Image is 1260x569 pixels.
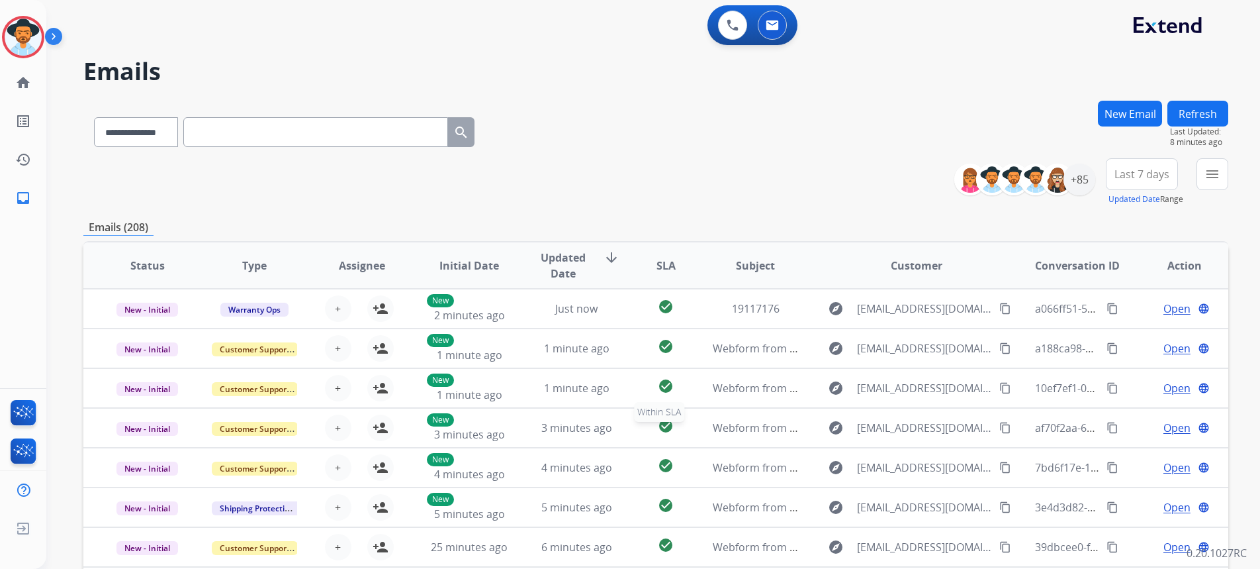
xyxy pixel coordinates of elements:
span: [EMAIL_ADDRESS][DOMAIN_NAME] [857,340,991,356]
mat-icon: content_copy [999,382,1011,394]
mat-icon: explore [828,499,844,515]
div: Within SLA [634,402,684,422]
span: + [335,460,341,476]
mat-icon: explore [828,420,844,436]
span: + [335,340,341,356]
mat-icon: content_copy [999,501,1011,513]
span: 7bd6f17e-15f4-4415-b7f1-9855d05fe532 [1035,460,1231,475]
mat-icon: inbox [15,190,31,206]
span: New - Initial [116,342,178,356]
span: 2 minutes ago [434,308,505,323]
img: avatar [5,19,42,56]
span: 3 minutes ago [434,427,505,442]
mat-icon: person_add [373,460,388,476]
span: Webform from [EMAIL_ADDRESS][DOMAIN_NAME] on [DATE] [713,460,1012,475]
mat-icon: language [1198,382,1210,394]
span: [EMAIL_ADDRESS][DOMAIN_NAME] [857,420,991,436]
span: 1 minute ago [437,348,502,362]
span: 3 minutes ago [541,421,612,435]
mat-icon: search [453,125,469,140]
span: Webform from [EMAIL_ADDRESS][DOMAIN_NAME] on [DATE] [713,421,1012,435]
p: Emails (208) [83,219,154,236]
span: 10ef7ef1-05a0-4c70-aced-090a44e4da82 [1035,381,1234,395]
button: + [325,454,351,481]
mat-icon: content_copy [1106,422,1118,434]
button: + [325,534,351,560]
mat-icon: explore [828,380,844,396]
mat-icon: menu [1204,166,1220,182]
span: Status [130,258,165,274]
mat-icon: content_copy [1106,462,1118,474]
mat-icon: explore [828,460,844,476]
span: Open [1163,301,1191,317]
span: [EMAIL_ADDRESS][DOMAIN_NAME] [857,499,991,515]
span: Webform from [EMAIL_ADDRESS][DOMAIN_NAME] on [DATE] [713,381,1012,395]
span: Webform from [EMAIL_ADDRESS][DOMAIN_NAME] on [DATE] [713,500,1012,515]
mat-icon: language [1198,342,1210,354]
span: Last 7 days [1114,172,1169,177]
span: Shipping Protection [212,501,302,515]
p: 0.20.1027RC [1187,545,1247,561]
span: 4 minutes ago [434,467,505,482]
span: Range [1108,193,1183,205]
span: af70f2aa-65c2-47e0-917f-31bf9c981a94 [1035,421,1228,435]
mat-icon: content_copy [999,342,1011,354]
span: SLA [656,258,676,274]
span: Customer Support [212,541,298,555]
span: 19117176 [732,301,780,316]
mat-icon: content_copy [999,422,1011,434]
span: 1 minute ago [544,341,609,356]
mat-icon: language [1198,422,1210,434]
span: Conversation ID [1035,258,1120,274]
h2: Emails [83,58,1228,85]
span: + [335,499,341,515]
p: New [427,374,454,387]
button: + [325,335,351,362]
span: Last Updated: [1170,127,1228,137]
mat-icon: person_add [373,340,388,356]
span: Type [242,258,267,274]
mat-icon: home [15,75,31,91]
button: + [325,415,351,441]
span: Subject [736,258,775,274]
span: 6 minutes ago [541,540,612,554]
span: Open [1163,539,1191,555]
span: Customer Support [212,462,298,476]
mat-icon: check_circle [658,338,674,354]
button: + [325,494,351,521]
span: 4 minutes ago [541,460,612,475]
mat-icon: explore [828,301,844,317]
th: Action [1121,242,1228,289]
span: Open [1163,380,1191,396]
mat-icon: check_circle [658,537,674,553]
p: New [427,334,454,347]
span: [EMAIL_ADDRESS][DOMAIN_NAME] [857,539,991,555]
mat-icon: check_circle [658,378,674,394]
span: Initial Date [439,258,499,274]
mat-icon: history [15,152,31,168]
span: 8 minutes ago [1170,137,1228,148]
span: 39dbcee0-f22a-4a5a-9fa2-002a5253d18c [1035,540,1234,554]
span: Customer Support [212,382,298,396]
span: 1 minute ago [437,388,502,402]
p: New [427,493,454,506]
span: Customer [891,258,942,274]
mat-icon: person_add [373,539,388,555]
span: 5 minutes ago [434,507,505,521]
mat-icon: language [1198,462,1210,474]
mat-icon: language [1198,303,1210,315]
mat-icon: check_circle [658,458,674,474]
span: New - Initial [116,462,178,476]
span: a188ca98-dcb6-4be4-893d-b5a0af43eb6e [1035,341,1239,356]
mat-icon: language [1198,501,1210,513]
span: Open [1163,460,1191,476]
mat-icon: person_add [373,499,388,515]
span: [EMAIL_ADDRESS][DOMAIN_NAME] [857,301,991,317]
span: + [335,539,341,555]
span: + [335,301,341,317]
mat-icon: content_copy [999,541,1011,553]
mat-icon: person_add [373,420,388,436]
span: + [335,420,341,436]
span: Customer Support [212,422,298,436]
span: a066ff51-5901-4d96-89f4-06a4c580903c [1035,301,1231,316]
